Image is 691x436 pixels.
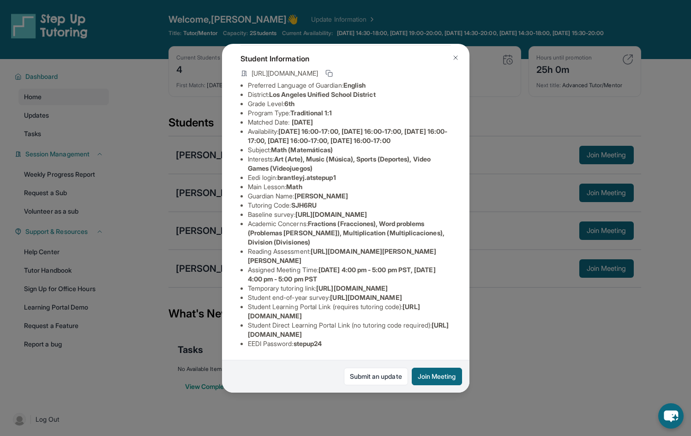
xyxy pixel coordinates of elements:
button: chat-button [658,403,684,429]
li: Subject : [248,145,451,155]
span: stepup24 [294,340,322,347]
span: Art (Arte), Music (Música), Sports (Deportes), Video Games (Videojuegos) [248,155,431,172]
li: EEDI Password : [248,339,451,348]
li: Preferred Language of Guardian: [248,81,451,90]
span: [PERSON_NAME] [294,192,349,200]
li: Program Type: [248,108,451,118]
li: Availability: [248,127,451,145]
li: District: [248,90,451,99]
li: Guardian Name : [248,191,451,201]
span: [URL][DOMAIN_NAME] [330,293,402,301]
span: 6th [284,100,294,108]
span: [DATE] 16:00-17:00, [DATE] 16:00-17:00, [DATE] 16:00-17:00, [DATE] 16:00-17:00, [DATE] 16:00-17:00 [248,127,448,144]
li: Reading Assessment : [248,247,451,265]
span: [URL][DOMAIN_NAME] [295,210,367,218]
li: Temporary tutoring link : [248,284,451,293]
li: Tutoring Code : [248,201,451,210]
li: Academic Concerns : [248,219,451,247]
span: [DATE] 4:00 pm - 5:00 pm PST, [DATE] 4:00 pm - 5:00 pm PST [248,266,436,283]
img: Close Icon [452,54,459,61]
a: Submit an update [344,368,408,385]
span: Traditional 1:1 [290,109,332,117]
li: Baseline survey : [248,210,451,219]
li: Interests : [248,155,451,173]
li: Assigned Meeting Time : [248,265,451,284]
span: brantleyj.atstepup1 [277,173,336,181]
span: [URL][DOMAIN_NAME][PERSON_NAME][PERSON_NAME] [248,247,437,264]
span: SJH6RU [291,201,317,209]
li: Main Lesson : [248,182,451,191]
li: Eedi login : [248,173,451,182]
span: [URL][DOMAIN_NAME] [252,69,318,78]
span: [URL][DOMAIN_NAME] [316,284,388,292]
h4: Student Information [240,53,451,64]
span: [DATE] [292,118,313,126]
li: Matched Date: [248,118,451,127]
li: Grade Level: [248,99,451,108]
span: Math (Matemáticas) [271,146,333,154]
li: Student end-of-year survey : [248,293,451,302]
span: Math [286,183,302,191]
button: Copy link [324,68,335,79]
span: Fractions (Fracciones), Word problems (Problemas [PERSON_NAME]), Multiplication (Multiplicaciones... [248,220,445,246]
button: Join Meeting [412,368,462,385]
li: Student Learning Portal Link (requires tutoring code) : [248,302,451,321]
li: Student Direct Learning Portal Link (no tutoring code required) : [248,321,451,339]
span: English [343,81,366,89]
span: Los Angeles Unified School District [269,90,375,98]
